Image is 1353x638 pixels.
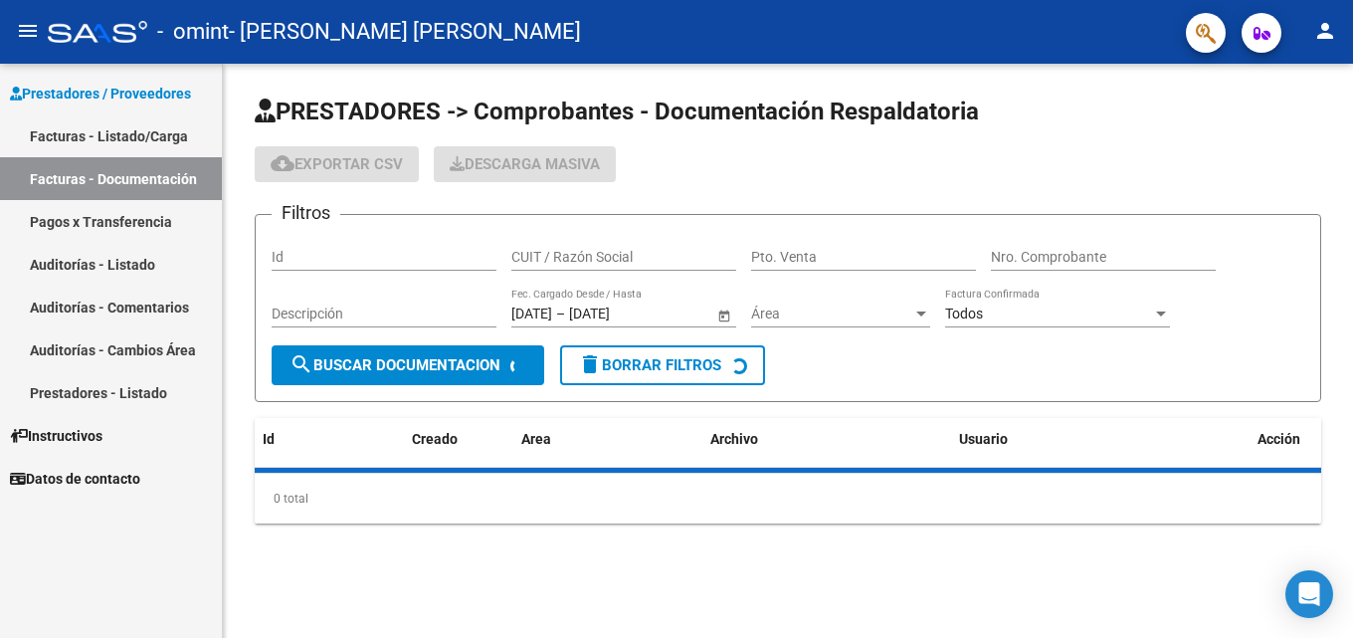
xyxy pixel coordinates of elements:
span: PRESTADORES -> Comprobantes - Documentación Respaldatoria [255,98,979,125]
datatable-header-cell: Archivo [702,418,951,461]
datatable-header-cell: Creado [404,418,513,461]
button: Borrar Filtros [560,345,765,385]
span: Usuario [959,431,1008,447]
span: Prestadores / Proveedores [10,83,191,105]
mat-icon: menu [16,19,40,43]
span: Descarga Masiva [450,155,600,173]
span: – [556,306,565,322]
span: - [PERSON_NAME] [PERSON_NAME] [229,10,581,54]
span: Instructivos [10,425,102,447]
span: Área [751,306,912,322]
span: Buscar Documentacion [290,356,500,374]
span: Acción [1257,431,1300,447]
span: Area [521,431,551,447]
datatable-header-cell: Acción [1250,418,1349,461]
app-download-masive: Descarga masiva de comprobantes (adjuntos) [434,146,616,182]
datatable-header-cell: Area [513,418,702,461]
button: Open calendar [713,305,734,325]
datatable-header-cell: Id [255,418,334,461]
span: Todos [945,306,983,321]
h3: Filtros [272,199,340,227]
input: End date [569,306,667,322]
span: Exportar CSV [271,155,403,173]
span: Creado [412,431,458,447]
mat-icon: person [1313,19,1337,43]
span: - omint [157,10,229,54]
button: Buscar Documentacion [272,345,544,385]
span: Datos de contacto [10,468,140,490]
input: Start date [511,306,552,322]
mat-icon: delete [578,352,602,376]
mat-icon: search [290,352,313,376]
span: Archivo [710,431,758,447]
div: Open Intercom Messenger [1285,570,1333,618]
div: 0 total [255,474,1321,524]
button: Exportar CSV [255,146,419,182]
mat-icon: cloud_download [271,151,294,175]
button: Descarga Masiva [434,146,616,182]
span: Id [263,431,275,447]
datatable-header-cell: Usuario [951,418,1250,461]
span: Borrar Filtros [578,356,721,374]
